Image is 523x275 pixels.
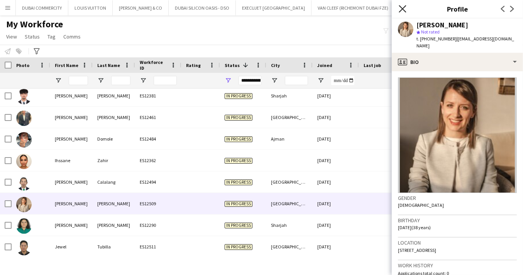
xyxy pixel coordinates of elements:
div: [PERSON_NAME] [416,22,468,29]
img: Ihssane Zahir [16,154,32,169]
span: Tag [47,33,56,40]
div: Ajman [266,128,313,149]
img: Ifeoma Domole [16,132,32,148]
div: [DATE] [313,236,359,257]
span: In progress [225,201,252,207]
div: ES12484 [135,128,181,149]
span: Workforce ID [140,59,168,71]
img: Hazim Musthafa [16,89,32,104]
span: Rating [186,62,201,68]
span: [STREET_ADDRESS] [398,247,436,253]
img: Crew avatar or photo [398,77,517,193]
img: Jake Alexander Calalang [16,175,32,191]
app-action-btn: Advanced filters [32,47,41,56]
span: View [6,33,17,40]
button: VAN CLEEF (RICHEMONT DUBAI FZE) [311,0,395,15]
span: [DATE] (38 years) [398,225,431,230]
a: View [3,32,20,42]
button: Open Filter Menu [317,77,324,84]
div: ES12381 [135,85,181,106]
div: [DATE] [313,85,359,106]
img: Jewel Tubilla [16,240,32,255]
img: Jelena Babic [16,197,32,212]
input: City Filter Input [285,76,308,85]
span: Status [225,62,240,68]
div: [PERSON_NAME] [93,215,135,236]
button: Open Filter Menu [55,77,62,84]
span: In progress [225,223,252,228]
span: In progress [225,158,252,164]
div: [PERSON_NAME] [93,107,135,128]
button: DUBAI COMMERCITY [16,0,68,15]
span: Photo [16,62,29,68]
a: Comms [60,32,84,42]
span: Last Name [97,62,120,68]
div: Zahir [93,150,135,171]
button: LOUIS VUITTON [68,0,113,15]
h3: Work history [398,262,517,269]
div: ES12494 [135,171,181,193]
button: Open Filter Menu [271,77,278,84]
input: Workforce ID Filter Input [154,76,177,85]
div: [GEOGRAPHIC_DATA] [266,171,313,193]
div: [PERSON_NAME] [93,193,135,214]
div: [PERSON_NAME] [50,215,93,236]
div: ES12290 [135,215,181,236]
div: Sharjah [266,85,313,106]
div: ES12461 [135,107,181,128]
span: Status [25,33,40,40]
button: [PERSON_NAME] & CO [113,0,169,15]
div: [PERSON_NAME] [50,193,93,214]
button: DUBAI SILICON OASIS - DSO [169,0,236,15]
div: Sharjah [266,215,313,236]
span: Last job [364,62,381,68]
span: t. [PHONE_NUMBER] [416,36,457,42]
span: Not rated [421,29,440,35]
span: In progress [225,115,252,121]
div: Calalang [93,171,135,193]
span: | [EMAIL_ADDRESS][DOMAIN_NAME] [416,36,514,49]
div: [PERSON_NAME] [50,171,93,193]
div: [DATE] [313,128,359,149]
div: [GEOGRAPHIC_DATA] [266,193,313,214]
span: Comms [63,33,81,40]
div: [DATE] [313,107,359,128]
input: Joined Filter Input [331,76,354,85]
h3: Profile [392,4,523,14]
div: ES12509 [135,193,181,214]
h3: Birthday [398,217,517,224]
input: First Name Filter Input [69,76,88,85]
span: City [271,62,280,68]
img: Hussein Elkady [16,111,32,126]
h3: Gender [398,195,517,201]
div: ES12511 [135,236,181,257]
span: In progress [225,244,252,250]
div: [DATE] [313,150,359,171]
input: Last Name Filter Input [111,76,130,85]
div: [PERSON_NAME] [50,107,93,128]
span: In progress [225,179,252,185]
div: Ihssane [50,150,93,171]
a: Tag [44,32,59,42]
div: [PERSON_NAME] [93,85,135,106]
div: [PERSON_NAME] [50,128,93,149]
h3: Location [398,239,517,246]
div: Domole [93,128,135,149]
div: [DATE] [313,215,359,236]
div: [GEOGRAPHIC_DATA] [266,236,313,257]
span: [DEMOGRAPHIC_DATA] [398,202,444,208]
span: Joined [317,62,332,68]
div: [GEOGRAPHIC_DATA] [266,107,313,128]
div: [DATE] [313,193,359,214]
button: Open Filter Menu [140,77,147,84]
div: Bio [392,53,523,71]
span: In progress [225,136,252,142]
div: ES12362 [135,150,181,171]
div: [PERSON_NAME] [50,85,93,106]
span: In progress [225,93,252,99]
span: First Name [55,62,78,68]
button: Open Filter Menu [225,77,232,84]
button: EXECUJET [GEOGRAPHIC_DATA] [236,0,311,15]
div: [DATE] [313,171,359,193]
span: My Workforce [6,18,63,30]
